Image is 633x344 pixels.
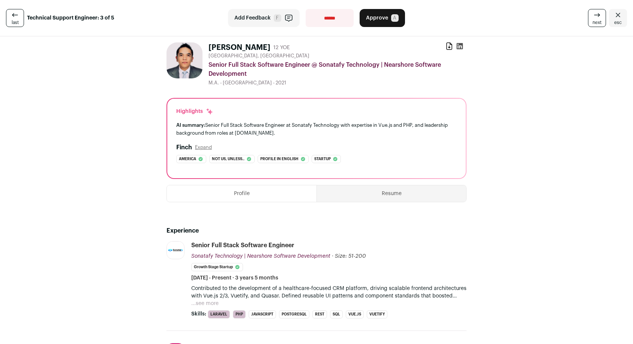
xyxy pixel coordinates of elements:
[208,60,466,78] div: Senior Full Stack Software Engineer @ Sonatafy Technology | Nearshore Software Development
[228,9,300,27] button: Add Feedback F
[12,20,19,26] span: last
[6,9,24,27] a: last
[233,310,246,318] li: PHP
[588,9,606,27] a: next
[167,185,316,202] button: Profile
[249,310,276,318] li: JavaScript
[260,155,298,163] span: Profile in english
[191,285,466,300] p: Contributed to the development of a healthcare-focused CRM platform, driving scalable frontend ar...
[191,241,294,249] div: Senior Full Stack Software Engineer
[279,310,309,318] li: PostgreSQL
[166,226,466,235] h2: Experience
[212,155,244,163] span: Not us, unless..
[191,263,243,271] li: Growth Stage Startup
[609,9,627,27] a: Close
[391,14,399,22] span: A
[366,14,388,22] span: Approve
[332,254,366,259] span: · Size: 51-200
[176,143,192,152] h2: Finch
[234,14,271,22] span: Add Feedback
[167,242,184,259] img: cffe6928ce8fef9b9b1b5705e643ee6954481e6767ff85999e9bd5d0999c687b.jpg
[179,155,196,163] span: America
[191,300,219,307] button: ...see more
[208,42,270,53] h1: [PERSON_NAME]
[614,20,622,26] span: esc
[195,144,212,150] button: Expand
[27,14,114,22] strong: Technical Support Engineer: 3 of 5
[191,310,206,318] span: Skills:
[312,310,327,318] li: REST
[274,14,281,22] span: F
[360,9,405,27] button: Approve A
[330,310,343,318] li: SQL
[208,53,309,59] span: [GEOGRAPHIC_DATA], [GEOGRAPHIC_DATA]
[208,80,466,86] div: M.A. - [GEOGRAPHIC_DATA] - 2021
[191,274,278,282] span: [DATE] - Present · 3 years 5 months
[314,155,331,163] span: Startup
[208,310,230,318] li: Laravel
[367,310,387,318] li: Vuetify
[592,20,601,26] span: next
[191,254,330,259] span: Sonatafy Technology | Nearshore Software Development
[317,185,466,202] button: Resume
[176,121,457,137] div: Senior Full Stack Software Engineer at Sonatafy Technology with expertise in Vue.js and PHP, and ...
[166,42,202,78] img: 61836349b221edcee1d9646bdcd210bfd6a84929e34948a6c7ff4e567e829618.jpg
[176,108,213,115] div: Highlights
[176,123,205,128] span: AI summary:
[273,44,290,51] div: 12 YOE
[346,310,364,318] li: Vue.js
